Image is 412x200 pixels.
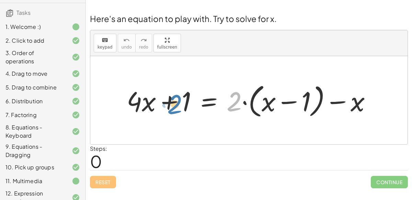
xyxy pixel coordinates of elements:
[5,70,61,78] div: 4. Drag to move
[140,36,147,44] i: redo
[72,177,80,185] i: Task finished.
[72,127,80,136] i: Task finished and correct.
[5,123,61,140] div: 8. Equations - Keyboard
[72,23,80,31] i: Task finished.
[72,147,80,155] i: Task finished and correct.
[5,143,61,159] div: 9. Equations - Dragging
[72,70,80,78] i: Task finished and correct.
[5,177,61,185] div: 11. Multimedia
[135,34,152,52] button: redoredo
[122,45,132,50] span: undo
[153,34,181,52] button: fullscreen
[16,9,31,16] span: Tasks
[5,36,61,45] div: 2. Click to add
[5,97,61,105] div: 6. Distribution
[118,34,136,52] button: undoundo
[5,163,61,171] div: 10. Pick up groups
[5,111,61,119] div: 7. Factoring
[72,163,80,171] i: Task finished and correct.
[90,13,277,24] span: Here's an equation to play with. Try to solve for x.
[72,36,80,45] i: Task finished and correct.
[5,23,61,31] div: 1. Welcome :)
[157,45,177,50] span: fullscreen
[90,145,107,152] label: Steps:
[72,83,80,92] i: Task finished and correct.
[139,45,148,50] span: redo
[72,53,80,61] i: Task finished and correct.
[98,45,113,50] span: keypad
[123,36,130,44] i: undo
[72,97,80,105] i: Task finished and correct.
[102,36,108,44] i: keyboard
[5,49,61,65] div: 3. Order of operations
[5,83,61,92] div: 5. Drag to combine
[94,34,116,52] button: keyboardkeypad
[90,151,102,172] span: 0
[72,111,80,119] i: Task finished and correct.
